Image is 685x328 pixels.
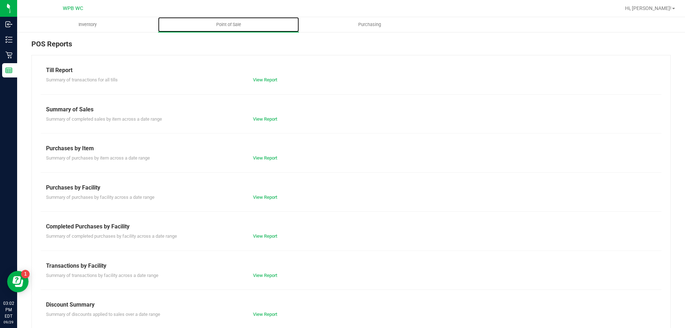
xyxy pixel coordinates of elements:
[21,270,30,278] iframe: Resource center unread badge
[349,21,391,28] span: Purchasing
[46,262,656,270] div: Transactions by Facility
[46,183,656,192] div: Purchases by Facility
[46,155,150,161] span: Summary of purchases by item across a date range
[625,5,671,11] span: Hi, [PERSON_NAME]!
[5,21,12,28] inline-svg: Inbound
[7,271,29,292] iframe: Resource center
[253,233,277,239] a: View Report
[63,5,83,11] span: WPB WC
[253,77,277,82] a: View Report
[46,301,656,309] div: Discount Summary
[46,116,162,122] span: Summary of completed sales by item across a date range
[3,300,14,319] p: 03:02 PM EDT
[299,17,440,32] a: Purchasing
[17,17,158,32] a: Inventory
[69,21,106,28] span: Inventory
[46,195,154,200] span: Summary of purchases by facility across a date range
[46,273,158,278] span: Summary of transactions by facility across a date range
[158,17,299,32] a: Point of Sale
[3,319,14,325] p: 09/29
[253,155,277,161] a: View Report
[253,195,277,200] a: View Report
[5,67,12,74] inline-svg: Reports
[5,51,12,59] inline-svg: Retail
[46,105,656,114] div: Summary of Sales
[46,233,177,239] span: Summary of completed purchases by facility across a date range
[46,222,656,231] div: Completed Purchases by Facility
[46,66,656,75] div: Till Report
[46,77,118,82] span: Summary of transactions for all tills
[31,39,671,55] div: POS Reports
[253,273,277,278] a: View Report
[46,312,160,317] span: Summary of discounts applied to sales over a date range
[46,144,656,153] div: Purchases by Item
[253,116,277,122] a: View Report
[207,21,251,28] span: Point of Sale
[5,36,12,43] inline-svg: Inventory
[253,312,277,317] a: View Report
